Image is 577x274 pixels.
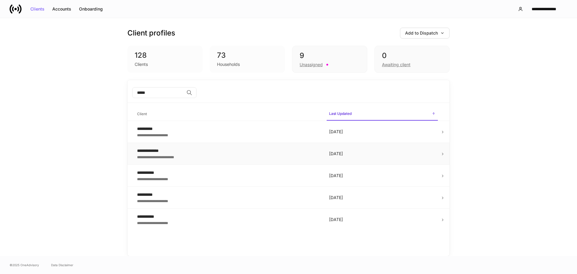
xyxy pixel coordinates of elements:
h3: Client profiles [127,28,175,38]
div: 9 [300,51,360,60]
span: Last Updated [327,108,438,121]
div: Onboarding [79,7,103,11]
button: Add to Dispatch [400,28,450,38]
button: Clients [26,4,48,14]
p: [DATE] [329,151,435,157]
div: Clients [30,7,44,11]
div: Add to Dispatch [405,31,444,35]
div: 128 [135,51,195,60]
div: 0 [382,51,442,60]
div: 9Unassigned [292,46,367,73]
span: © 2025 OneAdvisory [10,263,39,267]
div: Awaiting client [382,62,411,68]
span: Client [135,108,322,120]
div: Accounts [52,7,71,11]
div: Clients [135,61,148,67]
p: [DATE] [329,173,435,179]
div: Households [217,61,240,67]
h6: Client [137,111,147,117]
p: [DATE] [329,129,435,135]
div: 0Awaiting client [374,46,450,73]
div: 73 [217,51,278,60]
a: Data Disclaimer [51,263,73,267]
p: [DATE] [329,217,435,223]
div: Unassigned [300,62,323,68]
button: Accounts [48,4,75,14]
p: [DATE] [329,195,435,201]
button: Onboarding [75,4,107,14]
h6: Last Updated [329,111,352,116]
